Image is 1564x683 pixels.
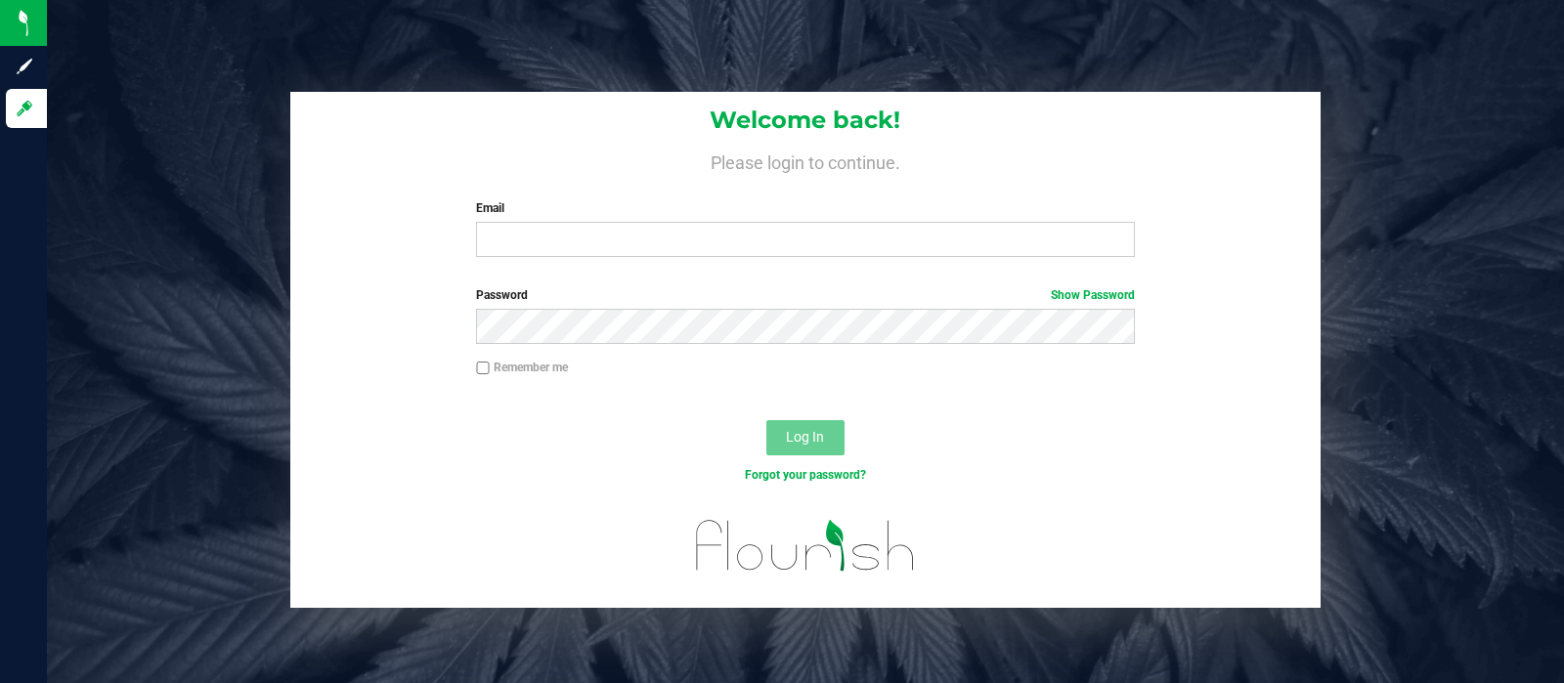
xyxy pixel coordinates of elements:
[476,288,528,302] span: Password
[676,504,934,587] img: flourish_logo.svg
[476,359,568,376] label: Remember me
[290,149,1322,172] h4: Please login to continue.
[786,429,824,445] span: Log In
[15,57,34,76] inline-svg: Sign up
[766,420,845,455] button: Log In
[1051,288,1135,302] a: Show Password
[476,362,490,375] input: Remember me
[290,107,1322,133] h1: Welcome back!
[745,468,866,482] a: Forgot your password?
[476,199,1134,217] label: Email
[15,99,34,118] inline-svg: Log in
